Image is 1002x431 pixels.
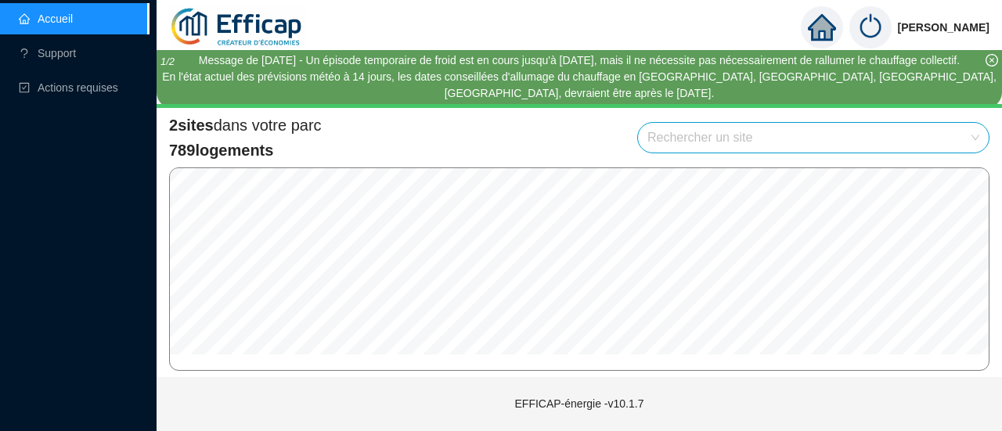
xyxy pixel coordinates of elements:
[169,117,214,134] span: 2 sites
[159,52,1000,69] div: Message de [DATE] - Un épisode temporaire de froid est en cours jusqu'à [DATE], mais il ne nécess...
[19,47,76,59] a: questionSupport
[19,13,73,25] a: homeAccueil
[169,139,322,161] span: 789 logements
[169,114,322,136] span: dans votre parc
[849,6,892,48] img: power
[515,397,644,410] span: EFFICAP-énergie - v10.1.7
[160,56,175,67] i: 1 / 2
[38,81,118,94] span: Actions requises
[986,54,998,66] span: close-circle
[898,2,989,52] span: [PERSON_NAME]
[159,69,1000,102] div: En l'état actuel des prévisions météo à 14 jours, les dates conseillées d'allumage du chauffage e...
[19,82,30,93] span: check-square
[808,13,836,41] span: home
[170,168,989,354] canvas: Map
